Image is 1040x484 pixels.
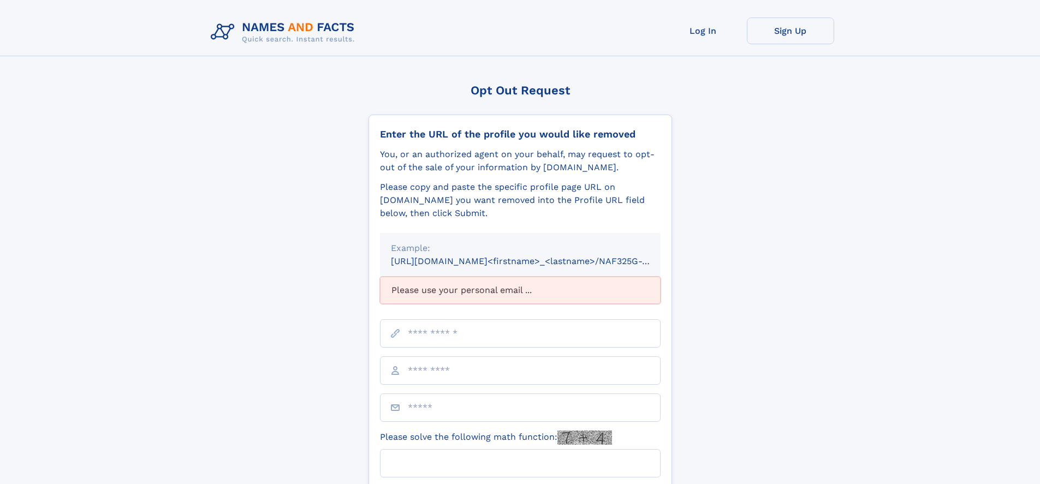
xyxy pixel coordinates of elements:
label: Please solve the following math function: [380,431,612,445]
a: Sign Up [747,17,834,44]
div: Opt Out Request [369,83,672,97]
div: You, or an authorized agent on your behalf, may request to opt-out of the sale of your informatio... [380,148,661,174]
img: Logo Names and Facts [206,17,364,47]
small: [URL][DOMAIN_NAME]<firstname>_<lastname>/NAF325G-xxxxxxxx [391,256,681,266]
div: Enter the URL of the profile you would like removed [380,128,661,140]
a: Log In [659,17,747,44]
div: Example: [391,242,650,255]
div: Please use your personal email ... [380,277,661,304]
div: Please copy and paste the specific profile page URL on [DOMAIN_NAME] you want removed into the Pr... [380,181,661,220]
